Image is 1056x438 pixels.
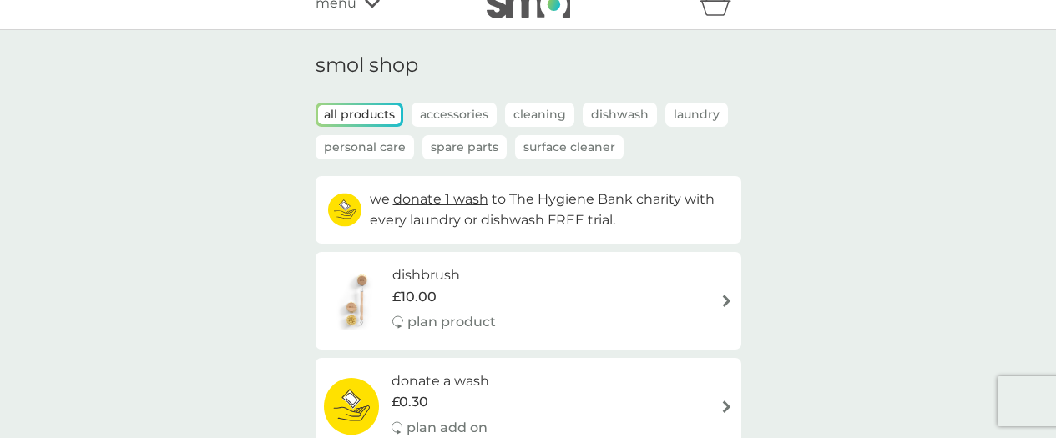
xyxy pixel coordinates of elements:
[318,105,401,124] button: all products
[392,286,437,308] span: £10.00
[720,400,733,413] img: arrow right
[316,53,741,78] h1: smol shop
[515,135,624,159] button: Surface Cleaner
[665,103,728,127] button: Laundry
[583,103,657,127] button: Dishwash
[324,377,380,435] img: donate a wash
[316,135,414,159] button: Personal Care
[720,295,733,307] img: arrow right
[422,135,507,159] button: Spare Parts
[370,189,729,231] p: we to The Hygiene Bank charity with every laundry or dishwash FREE trial.
[412,103,497,127] button: Accessories
[407,311,496,333] p: plan product
[392,264,496,286] h6: dishbrush
[392,370,489,392] h6: donate a wash
[393,191,488,207] span: donate 1 wash
[392,391,428,413] span: £0.30
[505,103,574,127] button: Cleaning
[324,271,392,330] img: dishbrush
